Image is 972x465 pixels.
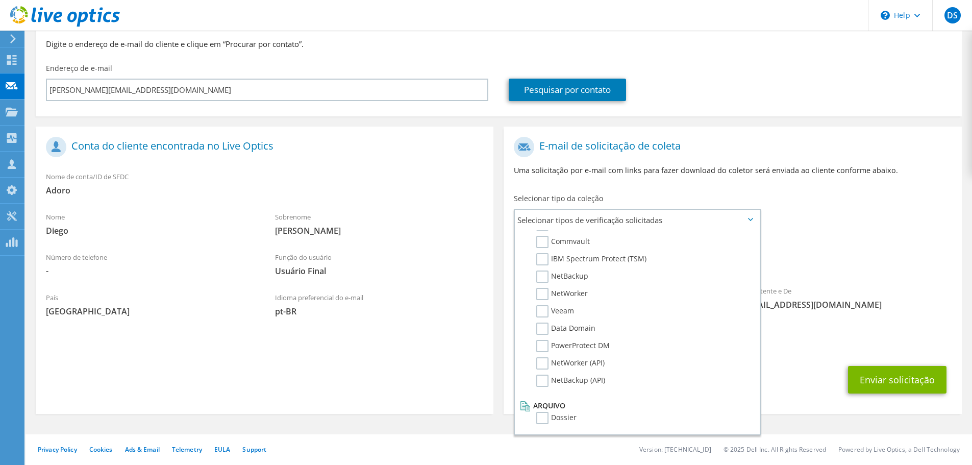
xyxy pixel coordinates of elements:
[172,445,202,454] a: Telemetry
[46,265,255,277] span: -
[265,206,494,241] div: Sobrenome
[89,445,113,454] a: Cookies
[46,185,483,196] span: Adoro
[36,206,265,241] div: Nome
[881,11,890,20] svg: \n
[125,445,160,454] a: Ads & Email
[504,280,733,315] div: Para
[36,287,265,322] div: País
[536,323,595,335] label: Data Domain
[848,366,946,394] button: Enviar solicitação
[36,247,265,282] div: Número de telefone
[514,137,946,157] h1: E-mail de solicitação de coleta
[944,7,961,23] span: DS
[46,63,112,74] label: Endereço de e-mail
[504,321,961,356] div: CC e Responder para
[46,225,255,236] span: Diego
[536,305,574,317] label: Veeam
[838,445,960,454] li: Powered by Live Optics, a Dell Technology
[504,234,961,275] div: Coleções solicitadas
[514,165,951,176] p: Uma solicitação por e-mail com links para fazer download do coletor será enviada ao cliente confo...
[38,445,77,454] a: Privacy Policy
[536,340,610,352] label: PowerProtect DM
[536,253,646,265] label: IBM Spectrum Protect (TSM)
[46,137,478,157] h1: Conta do cliente encontrada no Live Optics
[46,38,952,50] h3: Digite o endereço de e-mail do cliente e clique em “Procurar por contato”.
[514,193,603,204] label: Selecionar tipo da coleção
[743,299,952,310] span: [EMAIL_ADDRESS][DOMAIN_NAME]
[536,375,605,387] label: NetBackup (API)
[36,166,493,201] div: Nome de conta/ID de SFDC
[536,271,588,283] label: NetBackup
[46,306,255,317] span: [GEOGRAPHIC_DATA]
[242,445,266,454] a: Support
[515,210,759,230] span: Selecionar tipos de verificação solicitadas
[536,357,605,370] label: NetWorker (API)
[536,412,577,424] label: Dossier
[536,236,590,248] label: Commvault
[517,400,754,412] li: Arquivo
[275,265,484,277] span: Usuário Final
[265,287,494,322] div: Idioma preferencial do e-mail
[265,247,494,282] div: Função do usuário
[275,306,484,317] span: pt-BR
[509,79,626,101] a: Pesquisar por contato
[724,445,826,454] li: © 2025 Dell Inc. All Rights Reserved
[536,288,588,300] label: NetWorker
[275,225,484,236] span: [PERSON_NAME]
[214,445,230,454] a: EULA
[733,280,962,315] div: Remetente e De
[639,445,711,454] li: Version: [TECHNICAL_ID]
